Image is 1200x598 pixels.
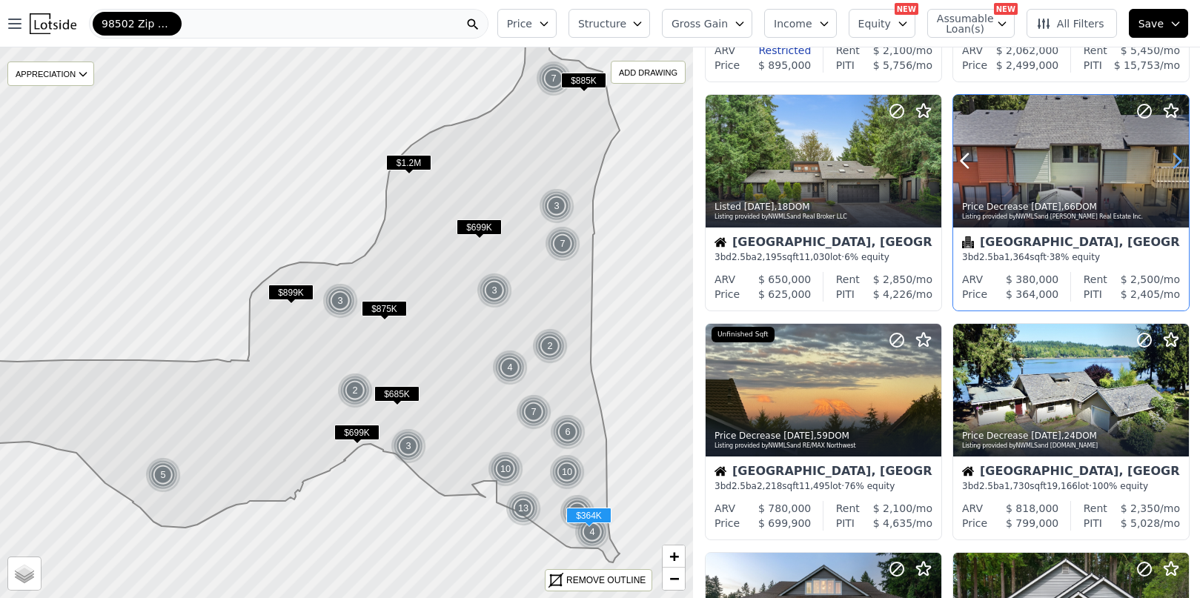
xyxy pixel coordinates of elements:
span: $875K [362,301,407,316]
a: Zoom in [663,545,685,568]
span: $ 2,350 [1121,502,1160,514]
div: Price [962,58,987,73]
div: 7 [516,394,551,430]
div: Price [715,516,740,531]
div: 2 [532,328,568,364]
div: /mo [855,58,932,73]
div: Rent [1084,501,1107,516]
div: ARV [715,501,735,516]
span: Structure [578,16,626,31]
span: 2,218 [757,481,782,491]
span: 11,495 [799,481,830,491]
span: $ 4,226 [873,288,912,300]
div: 3 bd 2.5 ba sqft lot · 6% equity [715,251,932,263]
span: 1,730 [1004,481,1030,491]
span: $885K [561,73,606,88]
div: /mo [1107,43,1180,58]
img: g1.png [488,451,524,487]
span: $ 895,000 [758,59,811,71]
span: $ 625,000 [758,288,811,300]
div: 4 [574,514,610,550]
span: $ 2,100 [873,502,912,514]
div: Rent [836,501,860,516]
div: Price [962,287,987,302]
time: 2025-07-23 20:33 [783,431,814,441]
img: g1.png [391,428,427,464]
span: $ 364,000 [1006,288,1058,300]
span: $699K [334,425,379,440]
span: $ 650,000 [758,273,811,285]
div: ARV [962,272,983,287]
div: Rent [836,272,860,287]
span: $ 780,000 [758,502,811,514]
span: $685K [374,386,420,402]
time: 2025-07-24 16:24 [744,202,775,212]
span: $899K [268,285,314,300]
div: [GEOGRAPHIC_DATA], [GEOGRAPHIC_DATA] [962,236,1180,251]
span: − [669,569,679,588]
div: ARV [962,43,983,58]
button: Save [1129,9,1188,38]
img: g1.png [505,491,542,526]
span: 19,166 [1047,481,1078,491]
div: Price [715,58,740,73]
div: 7 [545,226,580,262]
span: $1.2M [386,155,431,170]
span: $ 5,450 [1121,44,1160,56]
img: g1.png [536,61,572,96]
div: 3 [477,273,512,308]
div: Price Decrease , 59 DOM [715,430,934,442]
div: $899K [268,285,314,306]
div: ARV [715,272,735,287]
div: Rent [1084,43,1107,58]
span: Income [774,16,812,31]
div: Price Decrease , 24 DOM [962,430,1181,442]
div: PITI [836,516,855,531]
span: Gross Gain [672,16,728,31]
a: Listed [DATE],18DOMListing provided byNWMLSand Real Broker LLCHouse[GEOGRAPHIC_DATA], [GEOGRAPHIC... [705,94,941,311]
img: g1.png [337,373,374,408]
div: 6 [550,414,586,450]
div: Price Decrease , 66 DOM [962,201,1181,213]
div: Listing provided by NWMLS and Real Broker LLC [715,213,934,222]
div: 3 bd 2.5 ba sqft lot · 100% equity [962,480,1180,492]
div: Price [962,516,987,531]
a: Zoom out [663,568,685,590]
div: $885K [561,73,606,94]
span: $ 4,635 [873,517,912,529]
div: [GEOGRAPHIC_DATA], [GEOGRAPHIC_DATA] [962,465,1180,480]
div: NEW [994,3,1018,15]
div: 3 [391,428,426,464]
img: House [715,236,726,248]
img: g1.png [516,394,552,430]
img: g1.png [532,328,568,364]
span: Price [507,16,532,31]
div: 3 [322,283,358,319]
div: PITI [1084,58,1102,73]
img: Condominium [962,236,974,248]
span: $ 2,499,000 [996,59,1059,71]
span: $ 799,000 [1006,517,1058,529]
div: $699K [457,219,502,241]
span: $ 2,850 [873,273,912,285]
div: 13 [505,491,541,526]
div: /mo [1102,58,1180,73]
div: 10 [549,454,585,490]
div: 7 [560,494,595,530]
button: Price [497,9,557,38]
span: All Filters [1036,16,1104,31]
span: $ 2,062,000 [996,44,1059,56]
img: g1.png [322,283,359,319]
div: 2 [337,373,373,408]
div: REMOVE OUTLINE [566,574,646,587]
div: /mo [1107,501,1180,516]
div: /mo [860,272,932,287]
div: Listing provided by NWMLS and RE/MAX Northwest [715,442,934,451]
div: PITI [836,58,855,73]
div: 3 bd 2.5 ba sqft · 38% equity [962,251,1180,263]
div: [GEOGRAPHIC_DATA], [GEOGRAPHIC_DATA] [715,236,932,251]
span: $ 2,500 [1121,273,1160,285]
div: ARV [715,43,735,58]
div: Listing provided by NWMLS and [DOMAIN_NAME] [962,442,1181,451]
span: $ 380,000 [1006,273,1058,285]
